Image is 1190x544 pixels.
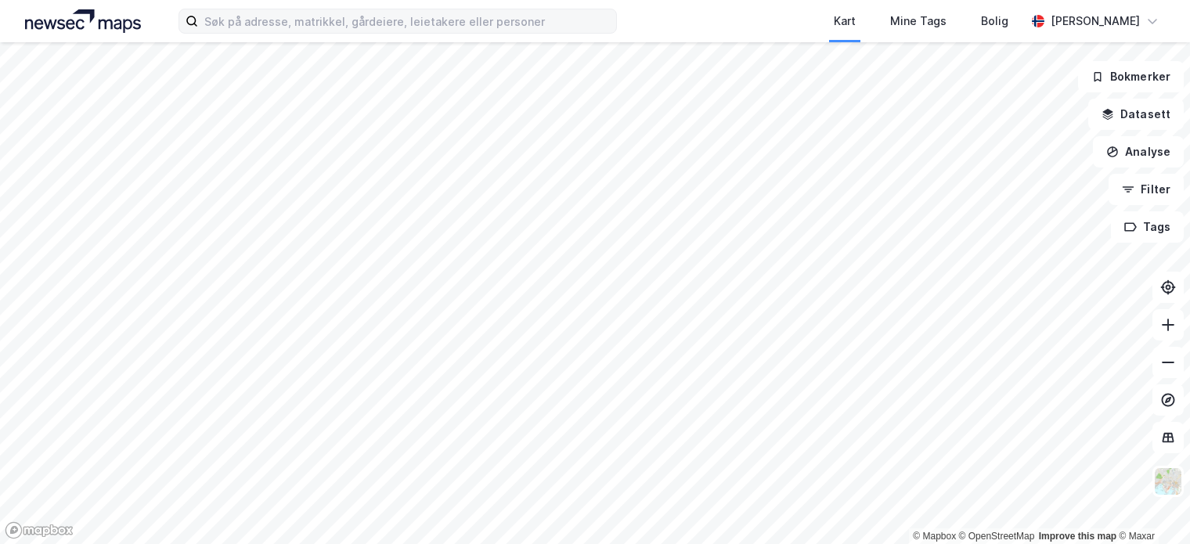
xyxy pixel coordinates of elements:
div: Mine Tags [890,12,947,31]
div: [PERSON_NAME] [1051,12,1140,31]
div: Kart [834,12,856,31]
div: Bolig [981,12,1008,31]
img: logo.a4113a55bc3d86da70a041830d287a7e.svg [25,9,141,33]
iframe: Chat Widget [1112,469,1190,544]
input: Søk på adresse, matrikkel, gårdeiere, leietakere eller personer [198,9,616,33]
